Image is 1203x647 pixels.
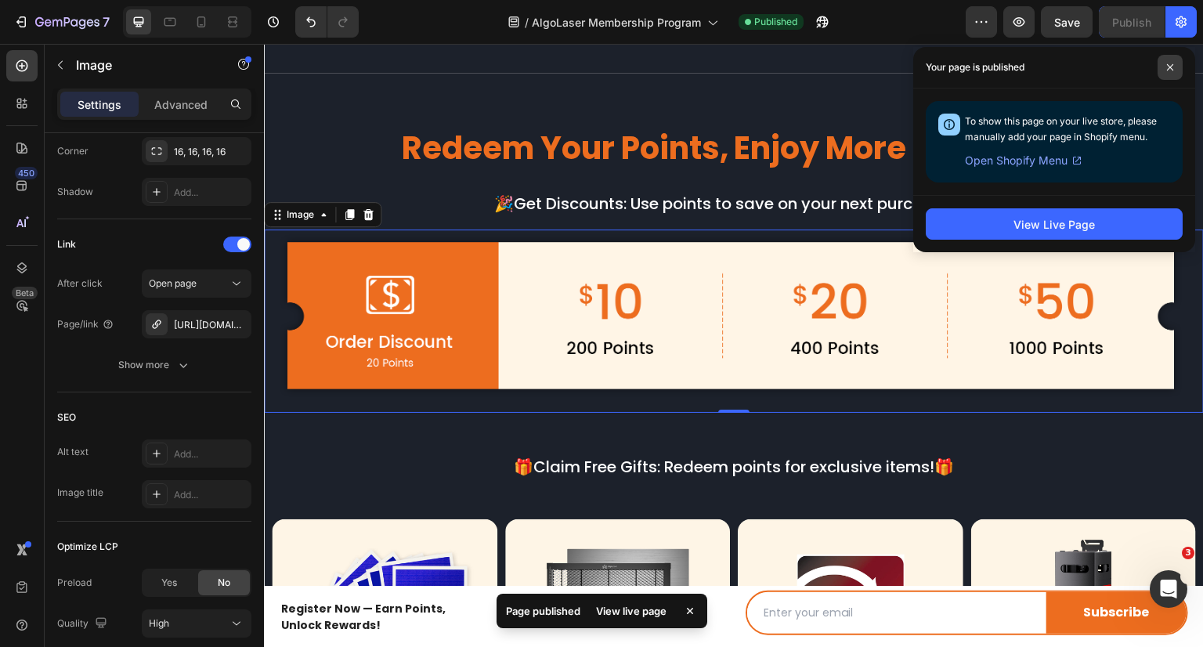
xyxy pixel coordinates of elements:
[57,185,93,199] div: Shadow
[118,357,191,373] div: Show more
[149,277,197,289] span: Open page
[532,14,701,31] span: AlgoLaser Membership Program
[754,15,797,29] span: Published
[965,115,1157,143] span: To show this page on your live store, please manually add your page in Shopify menu.
[6,6,117,38] button: 7
[1013,216,1095,233] div: View Live Page
[154,96,208,113] p: Advanced
[174,145,247,159] div: 16, 16, 16, 16
[174,186,247,200] div: Add...
[174,447,247,461] div: Add...
[57,486,103,500] div: Image title
[57,317,114,331] div: Page/link
[57,144,89,158] div: Corner
[57,445,89,459] div: Alt text
[142,609,251,638] button: High
[76,56,209,74] p: Image
[1054,16,1080,29] span: Save
[161,576,177,590] span: Yes
[1112,14,1151,31] div: Publish
[506,603,580,619] p: Page published
[483,551,763,587] input: Enter your email
[103,13,110,31] p: 7
[57,576,92,590] div: Preload
[174,318,247,332] div: [URL][DOMAIN_NAME]
[149,617,169,629] span: High
[218,576,230,590] span: No
[782,548,923,590] button: Subscribe
[1150,570,1187,608] iframe: Intercom live chat
[965,151,1068,170] span: Open Shopify Menu
[57,237,76,251] div: Link
[1099,6,1165,38] button: Publish
[17,573,117,589] span: Unlock Rewards!
[295,6,359,38] div: Undo/Redo
[15,167,38,179] div: 450
[78,96,121,113] p: Settings
[525,14,529,31] span: /
[926,208,1183,240] button: View Live Page
[57,410,76,425] div: SEO
[264,44,1203,647] iframe: Design area
[12,287,38,299] div: Beta
[587,600,676,622] div: View live page
[1041,6,1093,38] button: Save
[57,277,103,291] div: After click
[57,613,110,634] div: Quality
[57,540,118,554] div: Optimize LCP
[926,60,1024,75] p: Your page is published
[57,351,251,379] button: Show more
[1182,547,1194,559] span: 3
[17,557,182,573] span: Register Now — Earn Points,
[820,561,886,577] div: Subscribe
[142,269,251,298] button: Open page
[174,488,247,502] div: Add...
